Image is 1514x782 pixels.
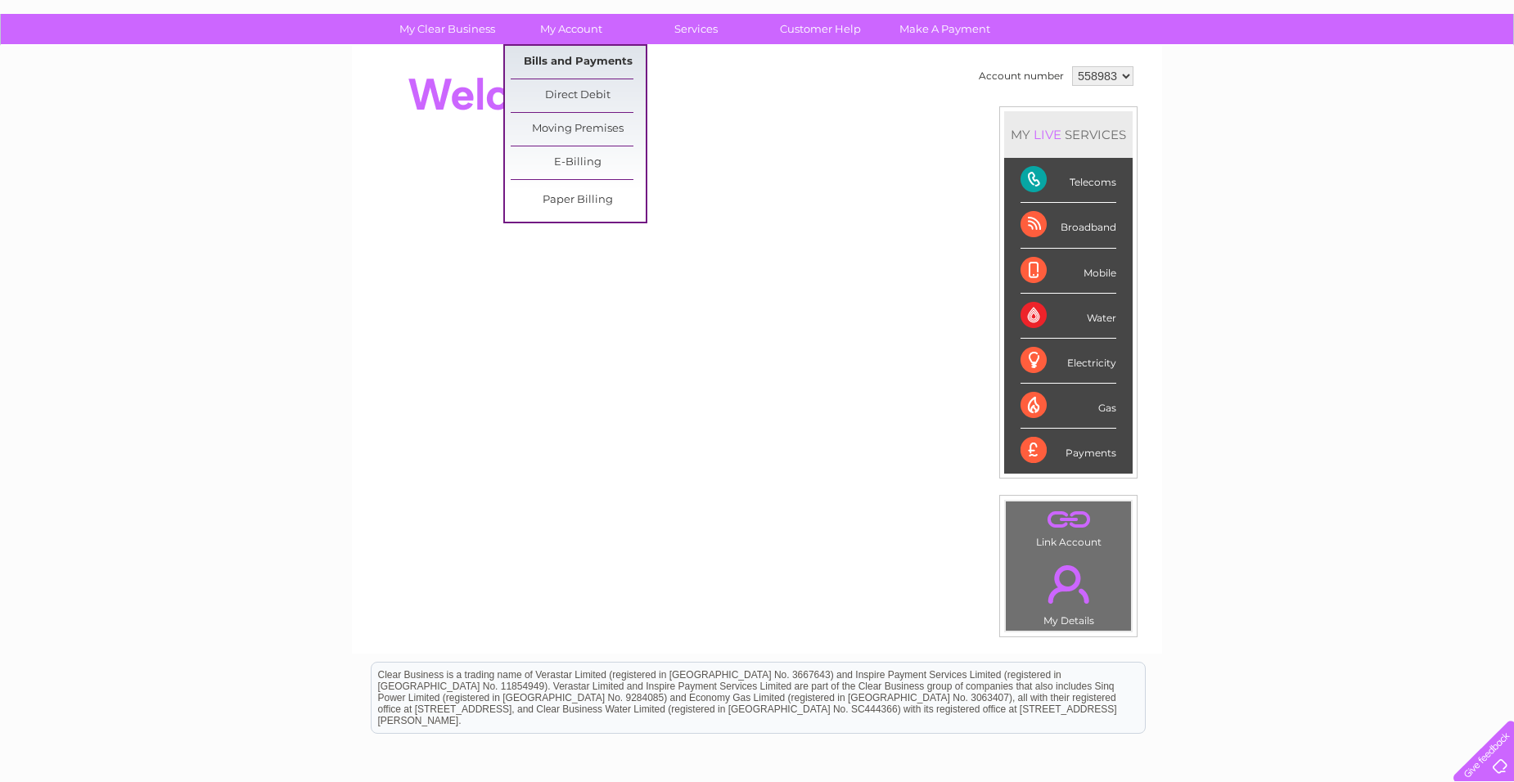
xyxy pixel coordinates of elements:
[1030,127,1065,142] div: LIVE
[511,146,646,179] a: E-Billing
[1226,70,1257,82] a: Water
[1005,551,1132,631] td: My Details
[1405,70,1445,82] a: Contact
[511,113,646,146] a: Moving Premises
[1313,70,1362,82] a: Telecoms
[1021,339,1116,384] div: Electricity
[1021,384,1116,429] div: Gas
[511,79,646,112] a: Direct Debit
[1010,555,1127,613] a: .
[1021,203,1116,248] div: Broadband
[511,184,646,217] a: Paper Billing
[1004,111,1133,158] div: MY SERVICES
[53,43,137,92] img: logo.png
[1267,70,1303,82] a: Energy
[380,14,515,44] a: My Clear Business
[1372,70,1395,82] a: Blog
[511,46,646,79] a: Bills and Payments
[629,14,764,44] a: Services
[1021,294,1116,339] div: Water
[504,14,639,44] a: My Account
[1205,8,1318,29] a: 0333 014 3131
[753,14,888,44] a: Customer Help
[1021,429,1116,473] div: Payments
[372,9,1145,79] div: Clear Business is a trading name of Verastar Limited (registered in [GEOGRAPHIC_DATA] No. 3667643...
[1021,249,1116,294] div: Mobile
[877,14,1012,44] a: Make A Payment
[1021,158,1116,203] div: Telecoms
[1010,506,1127,534] a: .
[1005,501,1132,552] td: Link Account
[1461,70,1499,82] a: Log out
[975,62,1068,90] td: Account number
